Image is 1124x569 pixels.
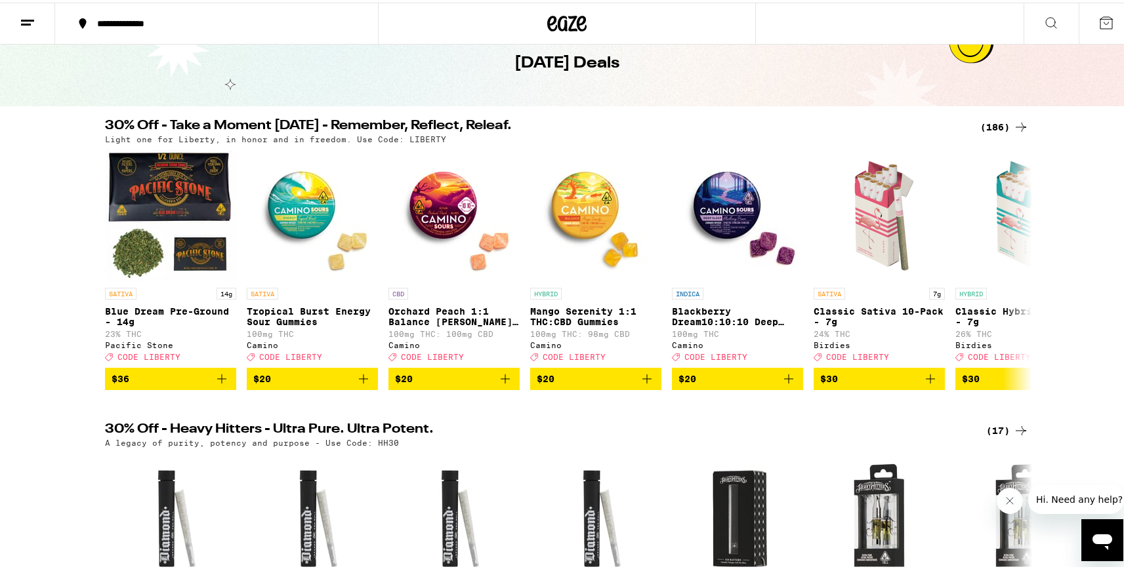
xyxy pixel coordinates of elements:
span: CODE LIBERTY [117,350,180,359]
a: (186) [980,117,1029,132]
p: SATIVA [814,285,845,297]
p: INDICA [672,285,703,297]
p: HYBRID [955,285,987,297]
span: CODE LIBERTY [259,350,322,359]
button: Add to bag [814,365,945,387]
img: Birdies - Classic Hybrid 10-Pack - 7g [955,147,1087,279]
img: Camino - Mango Serenity 1:1 THC:CBD Gummies [530,147,661,279]
p: Classic Hybrid 10-Pack - 7g [955,304,1087,324]
a: Open page for Orchard Peach 1:1 Balance Sours Gummies from Camino [388,147,520,365]
p: 24% THC [814,327,945,336]
p: Classic Sativa 10-Pack - 7g [814,304,945,324]
span: CODE LIBERTY [543,350,606,359]
h1: [DATE] Deals [514,50,619,72]
a: Open page for Mango Serenity 1:1 THC:CBD Gummies from Camino [530,147,661,365]
h2: 30% Off - Heavy Hitters - Ultra Pure. Ultra Potent. [105,420,965,436]
p: SATIVA [105,285,136,297]
p: Blackberry Dream10:10:10 Deep Sleep Gummies [672,304,803,324]
div: Camino [247,338,378,347]
div: Camino [530,338,661,347]
iframe: Button to launch messaging window [1081,517,1123,559]
p: HYBRID [530,285,562,297]
h2: 30% Off - Take a Moment [DATE] - Remember, Reflect, Releaf. [105,117,965,132]
span: $20 [395,371,413,382]
a: Open page for Blue Dream Pre-Ground - 14g from Pacific Stone [105,147,236,365]
a: (17) [986,420,1029,436]
button: Add to bag [672,365,803,387]
button: Add to bag [530,365,661,387]
p: Blue Dream Pre-Ground - 14g [105,304,236,324]
iframe: Close message [997,485,1023,511]
img: Camino - Orchard Peach 1:1 Balance Sours Gummies [388,147,520,279]
span: $30 [820,371,838,382]
p: 100mg THC: 100mg CBD [388,327,520,336]
span: $20 [678,371,696,382]
p: 23% THC [105,327,236,336]
p: Light one for Liberty, in honor and in freedom. Use Code: LIBERTY [105,132,446,141]
span: $20 [253,371,271,382]
p: CBD [388,285,408,297]
a: Open page for Tropical Burst Energy Sour Gummies from Camino [247,147,378,365]
span: CODE LIBERTY [684,350,747,359]
p: 100mg THC [672,327,803,336]
p: 26% THC [955,327,1087,336]
p: Tropical Burst Energy Sour Gummies [247,304,378,324]
span: CODE LIBERTY [401,350,464,359]
span: $30 [962,371,980,382]
a: Open page for Classic Sativa 10-Pack - 7g from Birdies [814,147,945,365]
img: Camino - Blackberry Dream10:10:10 Deep Sleep Gummies [672,147,803,279]
p: Orchard Peach 1:1 Balance [PERSON_NAME] Gummies [388,304,520,324]
div: Camino [388,338,520,347]
p: SATIVA [247,285,278,297]
a: Open page for Classic Hybrid 10-Pack - 7g from Birdies [955,147,1087,365]
iframe: Message from company [1028,482,1123,511]
img: Camino - Tropical Burst Energy Sour Gummies [247,147,378,279]
p: 7g [929,285,945,297]
span: $36 [112,371,129,382]
p: 100mg THC [247,327,378,336]
span: $20 [537,371,554,382]
button: Add to bag [247,365,378,387]
img: Pacific Stone - Blue Dream Pre-Ground - 14g [105,147,236,279]
span: CODE LIBERTY [968,350,1031,359]
p: 100mg THC: 98mg CBD [530,327,661,336]
p: 14g [217,285,236,297]
a: Open page for Blackberry Dream10:10:10 Deep Sleep Gummies from Camino [672,147,803,365]
button: Add to bag [955,365,1087,387]
div: Birdies [955,338,1087,347]
span: CODE LIBERTY [826,350,889,359]
div: Pacific Stone [105,338,236,347]
p: A legacy of purity, potency and purpose - Use Code: HH30 [105,436,399,444]
button: Add to bag [388,365,520,387]
img: Birdies - Classic Sativa 10-Pack - 7g [814,147,945,279]
button: Add to bag [105,365,236,387]
p: Mango Serenity 1:1 THC:CBD Gummies [530,304,661,324]
div: Camino [672,338,803,347]
div: Birdies [814,338,945,347]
